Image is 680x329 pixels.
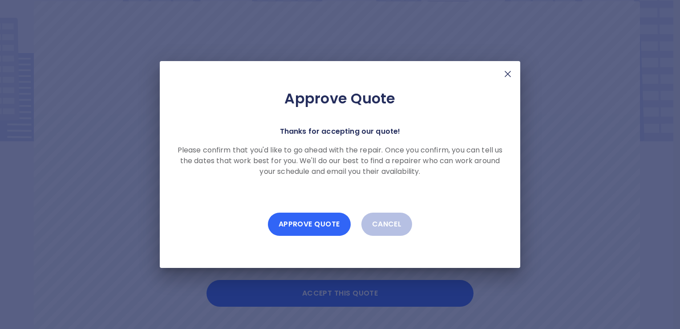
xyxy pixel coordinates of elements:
button: Cancel [361,213,413,236]
button: Approve Quote [268,213,351,236]
h2: Approve Quote [174,90,506,107]
p: Please confirm that you'd like to go ahead with the repair. Once you confirm, you can tell us the... [174,145,506,177]
p: Thanks for accepting our quote! [280,125,401,138]
img: X Mark [502,69,513,79]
